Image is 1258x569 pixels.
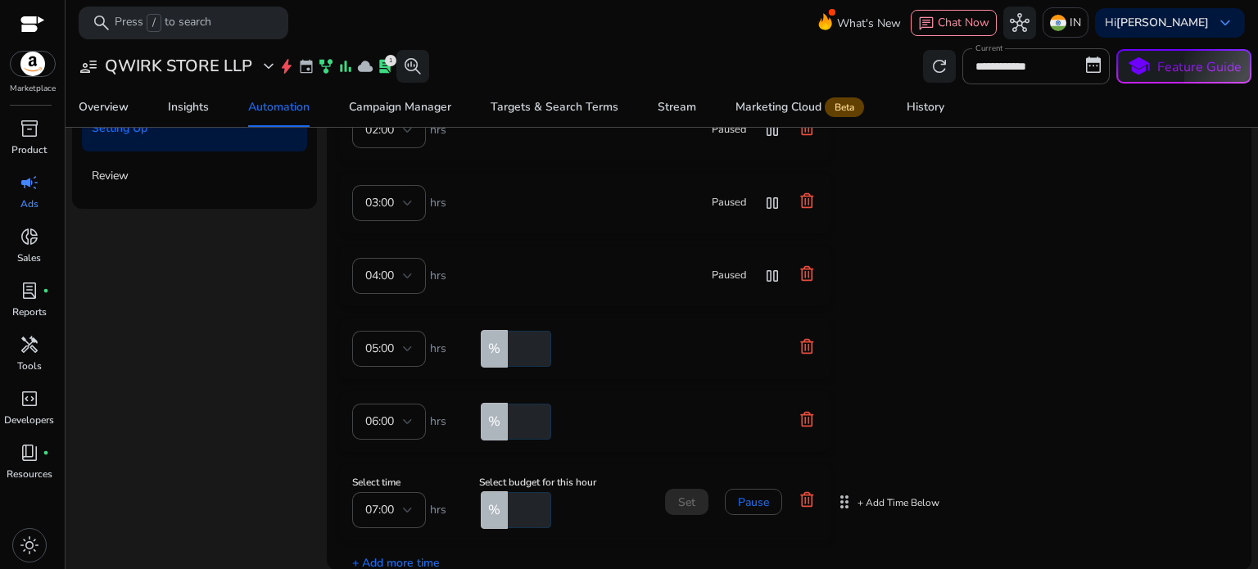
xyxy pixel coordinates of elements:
[79,102,129,113] div: Overview
[385,55,396,66] div: 1
[20,535,39,555] span: light_mode
[20,443,39,463] span: book_4
[20,389,39,409] span: code_blocks
[17,359,42,373] p: Tools
[918,16,934,32] span: chat
[1127,55,1151,79] span: school
[20,281,39,300] span: lab_profile
[377,58,393,75] span: lab_profile
[248,102,310,113] div: Automation
[426,121,446,138] span: hrs
[105,56,252,76] h3: QWIRK STORE LLP
[1050,15,1066,31] img: in.svg
[403,56,423,76] span: search_insights
[858,496,939,509] p: + Add Time Below
[426,340,446,357] span: hrs
[488,500,500,520] span: %
[712,122,746,138] div: Paused
[17,251,41,265] p: Sales
[762,120,782,140] span: pause
[43,449,49,456] span: fiber_manual_record
[1215,13,1235,33] span: keyboard_arrow_down
[835,490,854,514] mat-icon: drag_indicator
[491,102,618,113] div: Targets & Search Terms
[278,58,295,75] span: bolt
[479,476,596,488] h6: Select budget for this hour
[712,268,746,283] div: Paused
[1105,17,1209,29] p: Hi
[911,10,997,36] button: chatChat Now
[1157,57,1242,77] p: Feature Guide
[10,83,56,95] p: Marketplace
[357,58,373,75] span: cloud
[7,467,52,481] p: Resources
[20,196,38,211] p: Ads
[712,195,746,210] div: Paused
[12,305,47,319] p: Reports
[725,489,782,515] button: Pause
[11,142,47,157] p: Product
[426,413,446,430] span: hrs
[168,102,209,113] div: Insights
[352,476,446,488] h6: Select time
[11,52,55,76] img: amazon.svg
[426,267,446,284] span: hrs
[20,227,39,246] span: donut_small
[923,50,956,83] button: refresh
[658,102,696,113] div: Stream
[907,102,944,113] div: History
[1116,15,1209,30] b: [PERSON_NAME]
[79,56,98,76] span: user_attributes
[115,14,211,32] p: Press to search
[426,194,446,211] span: hrs
[92,115,147,142] p: Setting Up
[92,163,129,189] p: Review
[298,58,314,75] span: event
[426,501,446,518] span: hrs
[1010,13,1029,33] span: hub
[349,102,451,113] div: Campaign Manager
[396,50,429,83] button: search_insights
[762,266,782,286] span: pause
[92,13,111,33] span: search
[365,502,394,517] span: 07:00
[938,15,989,30] span: Chat Now
[1070,8,1081,37] p: IN
[825,97,864,117] span: Beta
[20,335,39,354] span: handyman
[337,58,354,75] span: bar_chart
[837,9,901,38] span: What's New
[20,173,39,192] span: campaign
[259,56,278,76] span: expand_more
[147,14,161,32] span: /
[762,193,782,213] span: pause
[20,119,39,138] span: inventory_2
[1003,7,1036,39] button: hub
[43,287,49,294] span: fiber_manual_record
[735,101,867,114] div: Marketing Cloud
[1116,49,1251,84] button: schoolFeature Guide
[930,56,949,76] span: refresh
[4,413,54,427] p: Developers
[318,58,334,75] span: family_history
[738,494,769,511] span: Pause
